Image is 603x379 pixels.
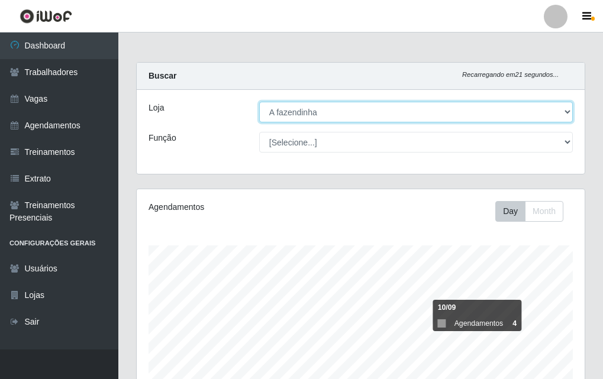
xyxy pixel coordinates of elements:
label: Loja [149,102,164,114]
div: Toolbar with button groups [495,201,573,222]
strong: Buscar [149,71,176,80]
button: Month [525,201,563,222]
div: First group [495,201,563,222]
div: Agendamentos [149,201,315,213]
button: Day [495,201,525,222]
label: Função [149,132,176,144]
img: CoreUI Logo [20,9,72,24]
i: Recarregando em 21 segundos... [462,71,559,78]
